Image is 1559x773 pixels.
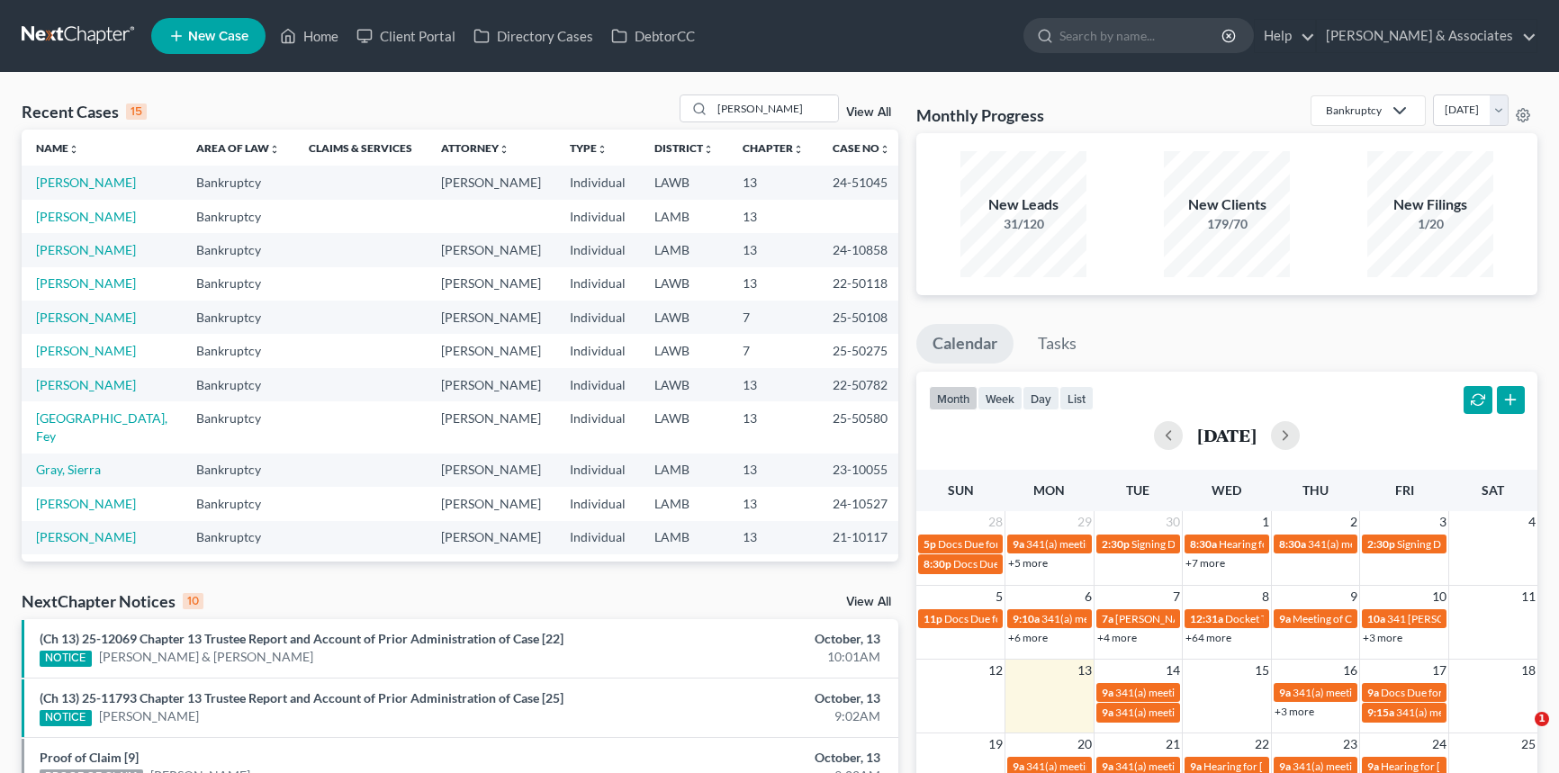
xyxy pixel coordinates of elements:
a: [PERSON_NAME] [36,343,136,358]
i: unfold_more [879,144,890,155]
td: LAWB [640,301,728,334]
td: LAWB [640,267,728,301]
span: 9:15a [1367,706,1394,719]
span: 11 [1519,586,1537,607]
td: 25-11362 [818,554,905,588]
td: [PERSON_NAME] [427,554,555,588]
td: 13 [728,521,818,554]
span: 9a [1102,686,1113,699]
td: [PERSON_NAME] [427,521,555,554]
th: Claims & Services [294,130,427,166]
div: NextChapter Notices [22,590,203,612]
td: [PERSON_NAME] [427,487,555,520]
div: October, 13 [612,749,880,767]
a: View All [846,106,891,119]
iframe: Intercom live chat [1498,712,1541,755]
td: Bankruptcy [182,301,294,334]
td: 22-50118 [818,267,905,301]
button: month [929,386,978,410]
div: 15 [126,103,147,120]
td: 24-10858 [818,233,905,266]
a: [PERSON_NAME] [36,275,136,291]
span: Hearing for [PERSON_NAME] & [PERSON_NAME] [1203,760,1439,773]
td: LAMB [640,454,728,487]
span: 30 [1164,511,1182,533]
a: [PERSON_NAME] [36,310,136,325]
a: +64 more [1185,631,1231,644]
span: 12:31a [1190,612,1223,625]
td: Individual [555,521,640,554]
span: Signing Date for [PERSON_NAME] & [PERSON_NAME] [1131,537,1388,551]
a: Nameunfold_more [36,141,79,155]
span: Thu [1302,482,1329,498]
div: New Clients [1164,194,1290,215]
span: New Case [188,30,248,43]
span: 8:30p [924,557,951,571]
a: [PERSON_NAME] [36,175,136,190]
span: Sun [948,482,974,498]
span: 341(a) meeting for [PERSON_NAME] [1115,760,1289,773]
td: [PERSON_NAME] [427,301,555,334]
span: 13 [1076,660,1094,681]
a: Typeunfold_more [570,141,608,155]
td: 23-10055 [818,454,905,487]
td: [PERSON_NAME] [427,401,555,453]
i: unfold_more [793,144,804,155]
span: Docs Due for [PERSON_NAME] & [PERSON_NAME] [938,537,1182,551]
span: 5 [994,586,1005,607]
div: October, 13 [612,630,880,648]
td: Individual [555,401,640,453]
td: Bankruptcy [182,267,294,301]
i: unfold_more [269,144,280,155]
td: [PERSON_NAME] [427,233,555,266]
td: 13 [728,368,818,401]
td: LAWB [640,166,728,199]
a: DebtorCC [602,20,704,52]
td: 7 [728,334,818,367]
td: 13 [728,454,818,487]
td: 13 [728,166,818,199]
span: 3 [1437,511,1448,533]
td: 13 [728,233,818,266]
td: Individual [555,368,640,401]
div: NOTICE [40,651,92,667]
div: Recent Cases [22,101,147,122]
a: Calendar [916,324,1014,364]
a: (Ch 13) 25-12069 Chapter 13 Trustee Report and Account of Prior Administration of Case [22] [40,631,563,646]
td: 21-10117 [818,521,905,554]
span: 28 [987,511,1005,533]
td: [PERSON_NAME] [427,368,555,401]
td: 13 [728,267,818,301]
a: [PERSON_NAME] & Associates [1317,20,1536,52]
td: Individual [555,200,640,233]
td: Bankruptcy [182,200,294,233]
div: Bankruptcy [1326,103,1382,118]
td: 25-50580 [818,401,905,453]
div: New Filings [1367,194,1493,215]
span: 341(a) meeting for [PERSON_NAME] [1115,706,1289,719]
span: Meeting of Creditors for [PERSON_NAME] [1293,612,1492,625]
td: LAMB [640,200,728,233]
div: October, 13 [612,689,880,707]
a: [PERSON_NAME] [36,529,136,544]
span: 341(a) meeting for [PERSON_NAME] [1041,612,1215,625]
td: 7 [728,301,818,334]
a: Case Nounfold_more [833,141,890,155]
td: [PERSON_NAME] [427,334,555,367]
span: Hearing for [PERSON_NAME] & [PERSON_NAME] [1219,537,1455,551]
a: Area of Lawunfold_more [196,141,280,155]
td: 7 [728,554,818,588]
span: 6 [1083,586,1094,607]
td: 22-50782 [818,368,905,401]
span: 24 [1430,733,1448,755]
a: [PERSON_NAME] [36,377,136,392]
td: LAMB [640,521,728,554]
div: 9:02AM [612,707,880,725]
a: +7 more [1185,556,1225,570]
span: 23 [1341,733,1359,755]
a: Proof of Claim [9] [40,750,139,765]
td: Bankruptcy [182,487,294,520]
span: 341(a) meeting for [PERSON_NAME] [1115,686,1289,699]
span: 5p [924,537,936,551]
span: Docs Due for [PERSON_NAME] [953,557,1102,571]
